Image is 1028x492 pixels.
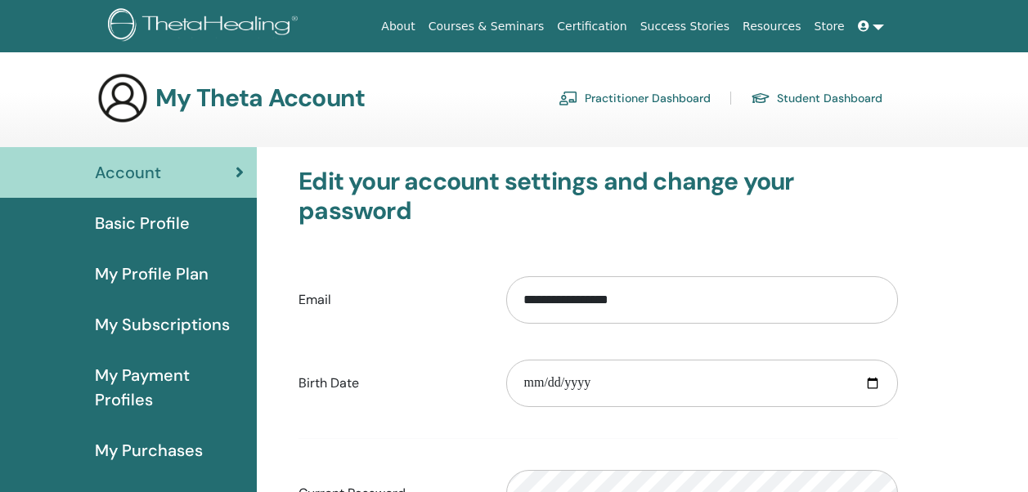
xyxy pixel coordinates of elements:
img: chalkboard-teacher.svg [559,91,578,105]
img: generic-user-icon.jpg [97,72,149,124]
label: Email [286,284,494,315]
h3: My Theta Account [155,83,365,113]
span: My Purchases [95,438,203,463]
a: Courses & Seminars [422,11,551,42]
h3: Edit your account settings and change your password [299,167,898,226]
span: My Payment Profiles [95,363,244,412]
a: Certification [550,11,633,42]
a: Student Dashboard [751,85,882,111]
a: Success Stories [634,11,736,42]
span: My Profile Plan [95,262,209,286]
span: Account [95,160,161,185]
img: logo.png [108,8,303,45]
span: Basic Profile [95,211,190,235]
a: Practitioner Dashboard [559,85,711,111]
a: Resources [736,11,808,42]
label: Birth Date [286,368,494,399]
span: My Subscriptions [95,312,230,337]
a: About [375,11,421,42]
a: Store [808,11,851,42]
img: graduation-cap.svg [751,92,770,105]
